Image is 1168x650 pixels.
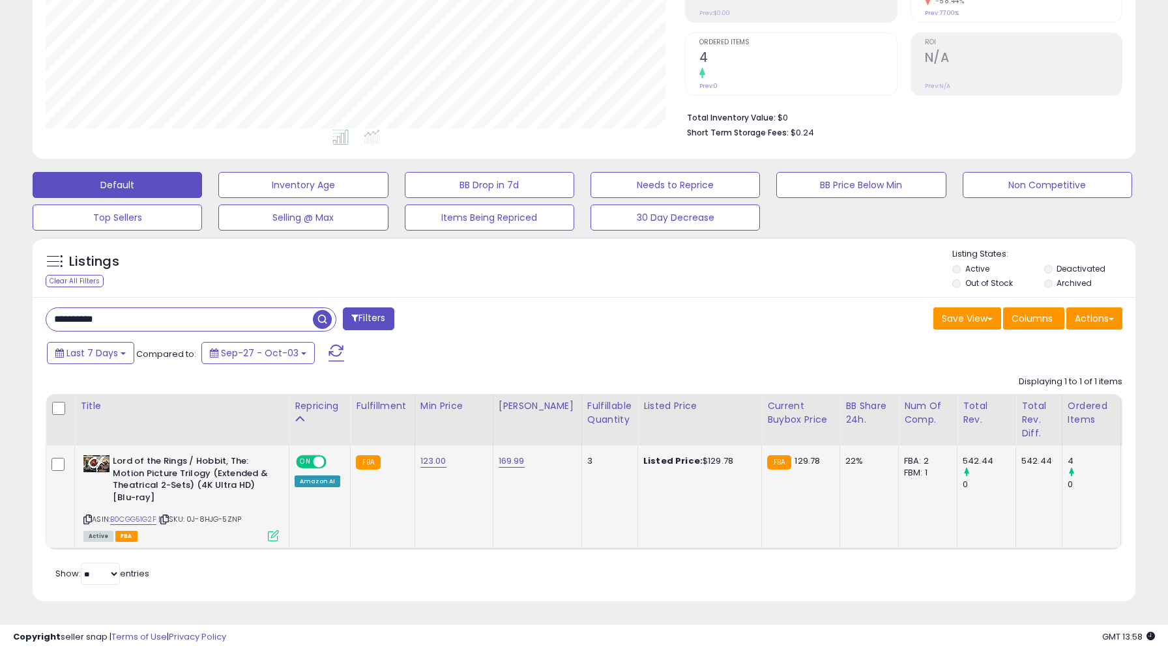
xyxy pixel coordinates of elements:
span: $0.24 [791,126,814,139]
div: Ordered Items [1068,399,1115,427]
div: 4 [1068,455,1120,467]
span: Ordered Items [699,39,896,46]
button: Inventory Age [218,172,388,198]
span: Last 7 Days [66,346,118,360]
small: Prev: 0 [699,82,718,90]
div: Repricing [295,399,345,413]
div: BB Share 24h. [845,399,893,427]
button: 30 Day Decrease [591,205,760,231]
b: Total Inventory Value: [687,112,776,123]
button: Sep-27 - Oct-03 [201,342,315,364]
b: Listed Price: [643,455,703,467]
span: Columns [1012,312,1053,325]
span: Show: entries [55,567,149,580]
div: Fulfillable Quantity [587,399,632,427]
div: 22% [845,455,888,467]
div: 0 [1068,479,1120,490]
div: Current Buybox Price [767,399,834,427]
span: | SKU: 0J-8HJG-5ZNP [158,514,241,524]
button: Non Competitive [963,172,1132,198]
div: Amazon AI [295,475,340,487]
div: Total Rev. [963,399,1010,427]
button: BB Price Below Min [776,172,946,198]
a: B0CGG51G2F [110,514,156,525]
div: [PERSON_NAME] [499,399,576,413]
small: Prev: N/A [925,82,950,90]
div: Fulfillment [356,399,409,413]
div: FBA: 2 [904,455,947,467]
a: 169.99 [499,455,525,468]
span: Sep-27 - Oct-03 [221,346,299,360]
label: Deactivated [1057,263,1105,274]
button: Last 7 Days [47,342,134,364]
button: Actions [1066,307,1122,330]
div: seller snap | | [13,631,226,643]
li: $0 [687,109,1113,124]
label: Out of Stock [965,277,1013,289]
span: ROI [925,39,1122,46]
span: All listings currently available for purchase on Amazon [83,531,113,542]
button: Needs to Reprice [591,172,760,198]
div: 542.44 [1021,455,1052,467]
button: Items Being Repriced [405,205,574,231]
button: Selling @ Max [218,205,388,231]
span: OFF [325,457,345,468]
p: Listing States: [952,248,1135,261]
small: Prev: $0.00 [699,9,730,17]
label: Active [965,263,989,274]
img: 51ok4JgP+9L._SL40_.jpg [83,455,109,472]
small: Prev: 77.00% [925,9,959,17]
small: FBA [356,455,380,470]
small: FBA [767,455,791,470]
span: 129.78 [795,455,820,467]
div: Title [80,399,284,413]
button: Default [33,172,202,198]
div: Listed Price [643,399,756,413]
button: Columns [1003,307,1064,330]
div: Total Rev. Diff. [1021,399,1057,440]
div: Clear All Filters [46,275,104,287]
b: Lord of the Rings / Hobbit, The: Motion Picture Trilogy (Extended & Theatrical 2-Sets) (4K Ultra ... [113,455,271,507]
b: Short Term Storage Fees: [687,127,789,138]
button: Top Sellers [33,205,202,231]
a: Terms of Use [111,630,167,643]
h2: N/A [925,50,1122,68]
span: ON [297,457,314,468]
div: $129.78 [643,455,752,467]
div: Num of Comp. [904,399,952,427]
div: 0 [963,479,1015,490]
div: FBM: 1 [904,467,947,479]
label: Archived [1057,277,1092,289]
div: 3 [587,455,628,467]
span: 2025-10-12 13:58 GMT [1102,630,1155,643]
div: ASIN: [83,455,279,540]
h2: 4 [699,50,896,68]
button: Filters [343,307,394,330]
a: 123.00 [420,455,446,468]
span: FBA [115,531,138,542]
button: Save View [933,307,1001,330]
h5: Listings [69,253,119,271]
button: BB Drop in 7d [405,172,574,198]
div: 542.44 [963,455,1015,467]
div: Displaying 1 to 1 of 1 items [1019,376,1122,388]
div: Min Price [420,399,488,413]
span: Compared to: [136,348,196,360]
a: Privacy Policy [169,630,226,643]
strong: Copyright [13,630,61,643]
